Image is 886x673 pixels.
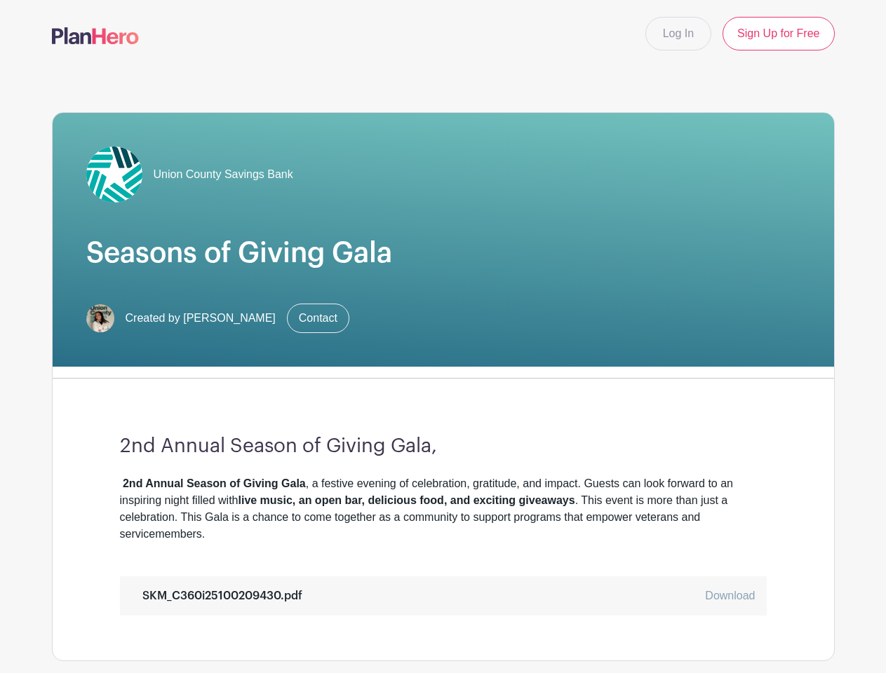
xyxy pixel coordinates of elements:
img: UCSB-Logo-Color-Star-Mark.jpg [86,147,142,203]
div: , a festive evening of celebration, gratitude, and impact. Guests can look forward to an inspirin... [120,475,767,543]
span: Created by [PERSON_NAME] [126,310,276,327]
img: logo-507f7623f17ff9eddc593b1ce0a138ce2505c220e1c5a4e2b4648c50719b7d32.svg [52,27,139,44]
span: Union County Savings Bank [154,166,293,183]
a: Contact [287,304,349,333]
h1: Seasons of Giving Gala [86,236,800,270]
a: Sign Up for Free [723,17,834,50]
strong: live music, an open bar, delicious food, and exciting giveaways [238,494,575,506]
div: SKM_C360i25100209430.pdf [131,587,302,604]
img: otgdrts5.png [86,304,114,332]
a: Log In [645,17,711,50]
a: Download [705,590,755,601]
h3: 2nd Annual Season of Giving Gala, [120,435,767,458]
strong: 2nd Annual Season of Giving Gala [123,477,306,489]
